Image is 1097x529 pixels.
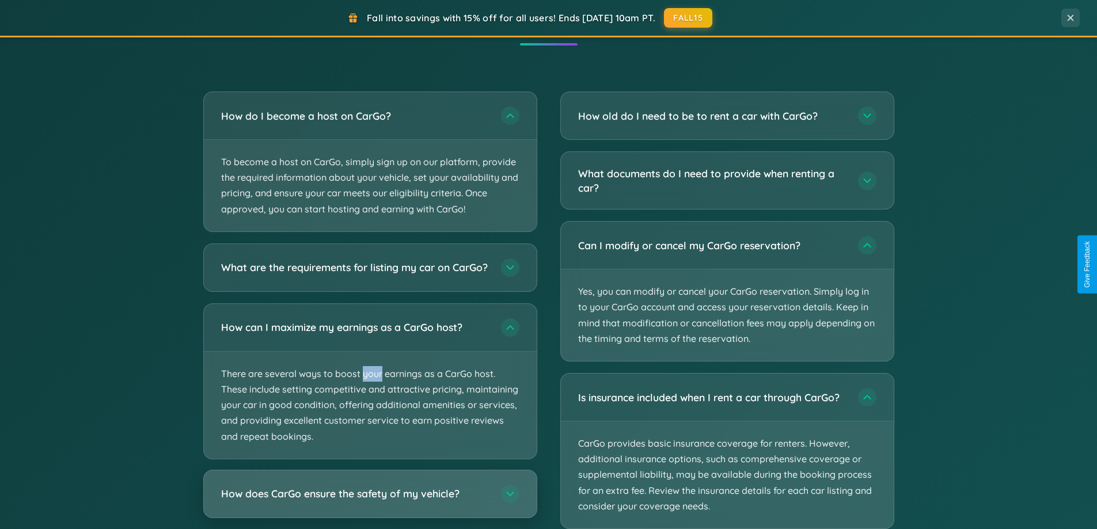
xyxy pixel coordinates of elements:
[221,109,489,123] h3: How do I become a host on CarGo?
[204,140,537,231] p: To become a host on CarGo, simply sign up on our platform, provide the required information about...
[204,352,537,459] p: There are several ways to boost your earnings as a CarGo host. These include setting competitive ...
[578,109,847,123] h3: How old do I need to be to rent a car with CarGo?
[561,269,894,361] p: Yes, you can modify or cancel your CarGo reservation. Simply log in to your CarGo account and acc...
[221,320,489,334] h3: How can I maximize my earnings as a CarGo host?
[578,166,847,195] h3: What documents do I need to provide when renting a car?
[578,238,847,253] h3: Can I modify or cancel my CarGo reservation?
[221,486,489,501] h3: How does CarGo ensure the safety of my vehicle?
[367,12,655,24] span: Fall into savings with 15% off for all users! Ends [DATE] 10am PT.
[578,390,847,405] h3: Is insurance included when I rent a car through CarGo?
[664,8,712,28] button: FALL15
[1083,241,1091,288] div: Give Feedback
[561,421,894,528] p: CarGo provides basic insurance coverage for renters. However, additional insurance options, such ...
[221,260,489,275] h3: What are the requirements for listing my car on CarGo?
